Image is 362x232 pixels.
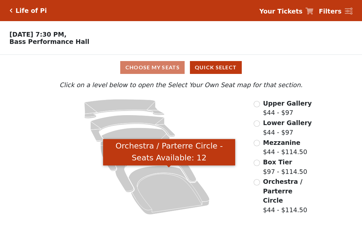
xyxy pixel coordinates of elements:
label: $44 - $114.50 [263,177,312,215]
label: $44 - $97 [263,118,312,137]
span: Mezzanine [263,139,300,146]
label: $97 - $114.50 [263,157,307,176]
strong: Your Tickets [259,8,303,15]
a: Click here to go back to filters [10,8,13,13]
button: Quick Select [190,61,242,74]
h5: Life of Pi [16,7,47,15]
a: Your Tickets [259,7,313,16]
p: Click on a level below to open the Select Your Own Seat map for that section. [50,80,312,90]
span: Upper Gallery [263,100,312,107]
path: Upper Gallery - Seats Available: 311 [84,99,164,118]
label: $44 - $114.50 [263,138,307,157]
label: $44 - $97 [263,99,312,117]
div: Orchestra / Parterre Circle - Seats Available: 12 [103,139,235,166]
a: Filters [319,7,352,16]
span: Lower Gallery [263,119,312,126]
strong: Filters [319,8,342,15]
span: Orchestra / Parterre Circle [263,178,302,204]
path: Orchestra / Parterre Circle - Seats Available: 12 [128,166,210,215]
path: Lower Gallery - Seats Available: 53 [90,115,175,142]
span: Box Tier [263,158,292,166]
